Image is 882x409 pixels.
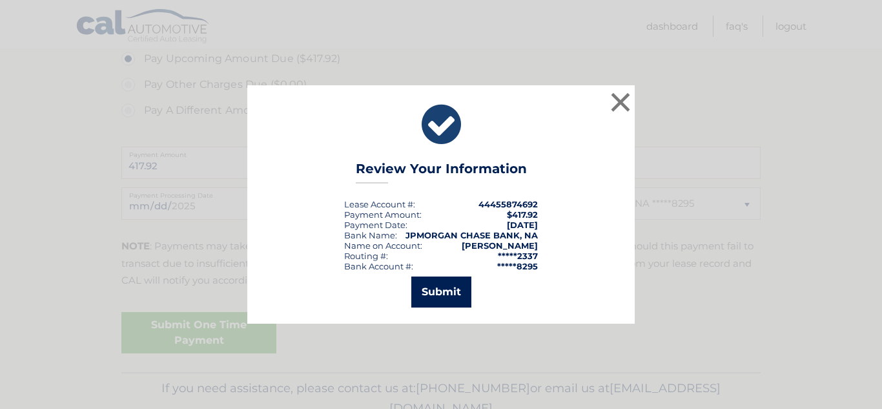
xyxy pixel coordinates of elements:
[344,199,415,209] div: Lease Account #:
[344,220,407,230] div: :
[344,230,397,240] div: Bank Name:
[356,161,527,184] h3: Review Your Information
[608,89,633,115] button: ×
[344,240,422,251] div: Name on Account:
[344,220,405,230] span: Payment Date
[478,199,538,209] strong: 44455874692
[405,230,538,240] strong: JPMORGAN CHASE BANK, NA
[507,220,538,230] span: [DATE]
[344,251,388,261] div: Routing #:
[344,261,413,271] div: Bank Account #:
[344,209,422,220] div: Payment Amount:
[411,277,471,308] button: Submit
[507,209,538,220] span: $417.92
[462,240,538,251] strong: [PERSON_NAME]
